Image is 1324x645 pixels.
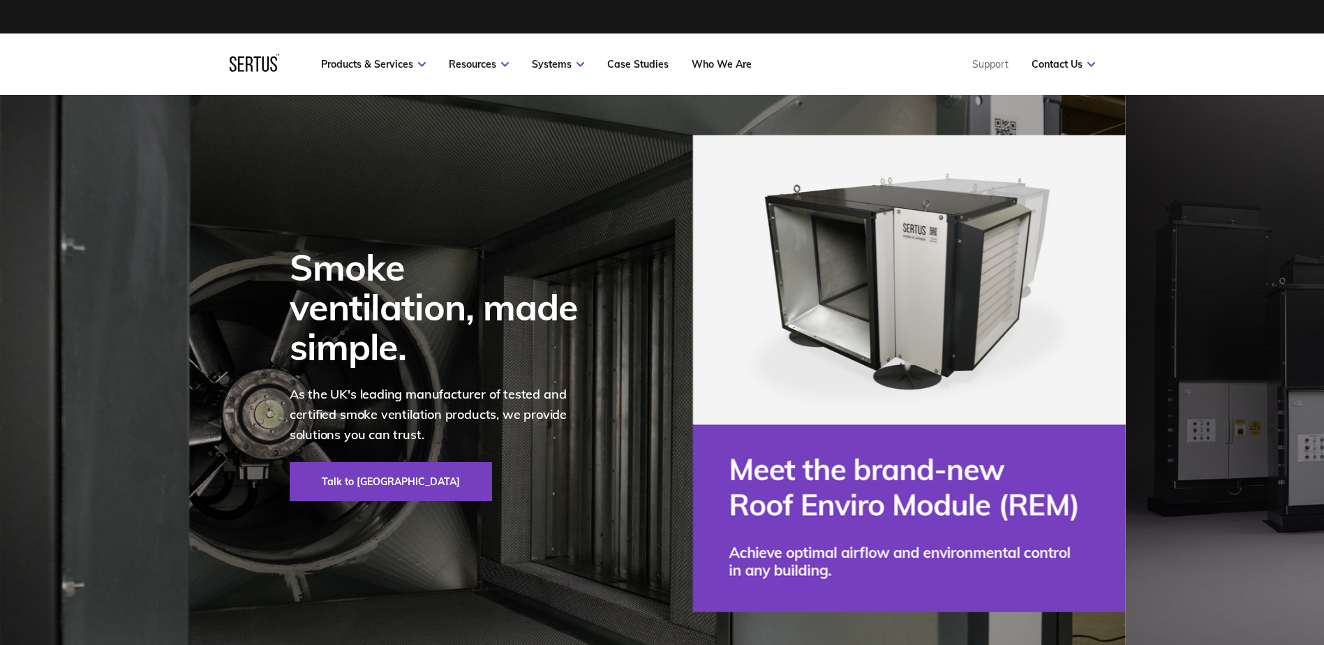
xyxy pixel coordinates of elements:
div: Smoke ventilation, made simple. [290,247,597,367]
a: Case Studies [607,58,669,71]
a: Resources [449,58,509,71]
a: Talk to [GEOGRAPHIC_DATA] [290,462,492,501]
a: Products & Services [321,58,426,71]
p: As the UK's leading manufacturer of tested and certified smoke ventilation products, we provide s... [290,385,597,445]
a: Systems [532,58,584,71]
a: Contact Us [1032,58,1095,71]
a: Who We Are [692,58,752,71]
a: Support [972,58,1009,71]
